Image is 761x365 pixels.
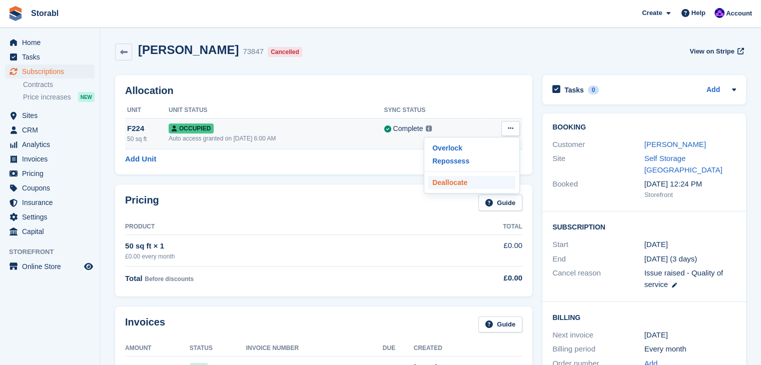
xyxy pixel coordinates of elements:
div: Start [552,239,644,250]
a: menu [5,195,95,209]
span: Help [691,8,705,18]
a: Overlock [428,141,515,154]
span: Coupons [22,181,82,195]
th: Sync Status [384,102,480,118]
h2: Pricing [125,194,159,211]
a: Guide [478,316,522,333]
div: 50 sq ft × 1 [125,240,435,252]
th: Created [414,340,522,356]
img: icon-info-grey-7440780725fd019a000dd9b08b2336e03edf1995a4989e88bcd33f0948082b44.svg [426,125,432,131]
div: Cancel reason [552,267,644,290]
a: menu [5,35,95,49]
a: menu [5,166,95,180]
span: Insurance [22,195,82,209]
h2: Allocation [125,85,522,96]
span: Total [125,274,143,282]
th: Product [125,219,435,235]
a: Price increases NEW [23,91,95,102]
div: Site [552,153,644,175]
div: NEW [78,92,95,102]
a: menu [5,181,95,195]
div: End [552,253,644,265]
th: Total [435,219,522,235]
span: Account [726,8,752,18]
th: Due [383,340,414,356]
div: Customer [552,139,644,150]
a: Repossess [428,154,515,167]
a: Add Unit [125,153,156,165]
span: Storefront [9,247,100,257]
a: menu [5,64,95,78]
div: 0 [588,85,599,94]
a: menu [5,108,95,122]
th: Amount [125,340,190,356]
a: Self Storage [GEOGRAPHIC_DATA] [644,154,722,174]
a: menu [5,137,95,151]
a: [PERSON_NAME] [644,140,706,148]
div: Cancelled [268,47,302,57]
img: Bailey Hunt [714,8,724,18]
a: Add [706,84,720,96]
div: Auto access granted on [DATE] 6:00 AM [169,134,384,143]
span: Sites [22,108,82,122]
h2: Booking [552,123,736,131]
div: £0.00 every month [125,252,435,261]
div: 50 sq ft [127,134,169,143]
span: Pricing [22,166,82,180]
span: [DATE] (3 days) [644,254,697,263]
span: Before discounts [145,275,194,282]
th: Unit Status [169,102,384,118]
a: menu [5,123,95,137]
h2: Subscription [552,221,736,231]
a: Preview store [83,260,95,272]
h2: Invoices [125,316,165,333]
span: Tasks [22,50,82,64]
a: menu [5,50,95,64]
div: Complete [393,123,423,134]
span: Price increases [23,92,71,102]
div: [DATE] [644,329,736,341]
span: Occupied [169,123,214,133]
img: stora-icon-8386f47178a22dfd0bd8f6a31ec36ba5ce8667c1dd55bd0f319d3a0aa187defe.svg [8,6,23,21]
div: Booked [552,178,644,199]
a: menu [5,210,95,224]
span: Online Store [22,259,82,273]
a: menu [5,224,95,238]
span: Capital [22,224,82,238]
h2: Tasks [564,85,584,94]
div: Next invoice [552,329,644,341]
time: 2025-02-24 01:00:00 UTC [644,239,668,250]
div: Every month [644,343,736,355]
a: menu [5,152,95,166]
span: Subscriptions [22,64,82,78]
div: Storefront [644,190,736,200]
th: Status [190,340,246,356]
a: Storabl [27,5,63,21]
div: F224 [127,123,169,134]
h2: Billing [552,312,736,322]
th: Invoice Number [246,340,383,356]
a: Deallocate [428,176,515,189]
h2: [PERSON_NAME] [138,43,239,56]
div: £0.00 [435,272,522,284]
span: Settings [22,210,82,224]
a: View on Stripe [685,43,746,59]
a: Guide [478,194,522,211]
div: 73847 [243,46,264,57]
div: Billing period [552,343,644,355]
a: menu [5,259,95,273]
span: CRM [22,123,82,137]
span: Create [642,8,662,18]
span: Home [22,35,82,49]
span: View on Stripe [689,46,734,56]
span: Analytics [22,137,82,151]
th: Unit [125,102,169,118]
a: Contracts [23,80,95,89]
td: £0.00 [435,234,522,266]
span: Invoices [22,152,82,166]
span: Issue raised - Quality of service [644,268,723,288]
div: [DATE] 12:24 PM [644,178,736,190]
